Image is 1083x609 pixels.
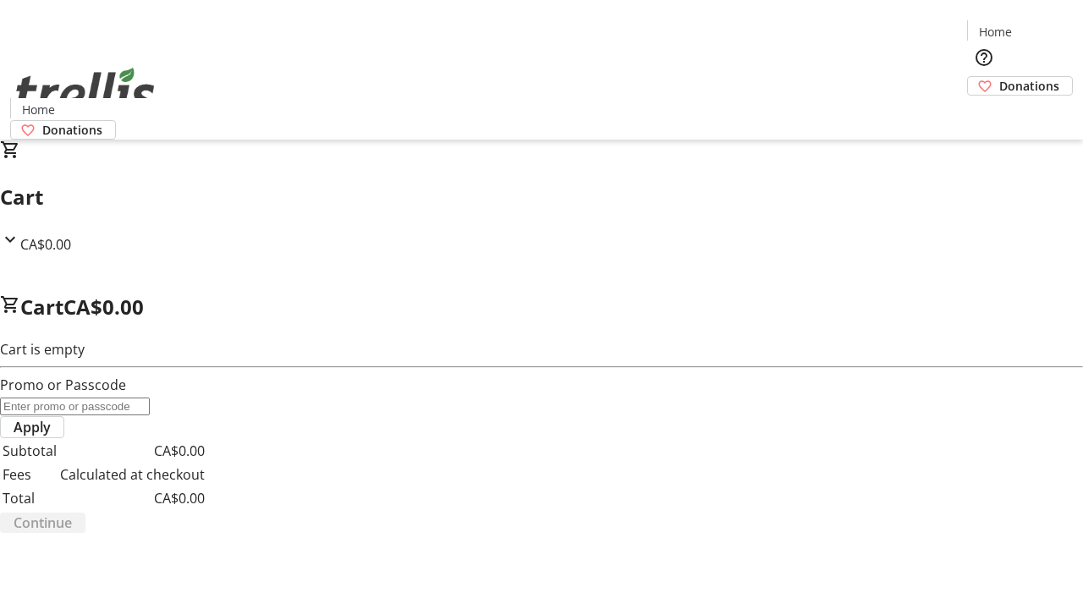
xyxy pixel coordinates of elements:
[11,101,65,118] a: Home
[59,487,206,509] td: CA$0.00
[967,76,1073,96] a: Donations
[2,464,58,486] td: Fees
[968,23,1022,41] a: Home
[10,49,161,134] img: Orient E2E Organization e46J6YHH52's Logo
[2,440,58,462] td: Subtotal
[63,293,144,321] span: CA$0.00
[999,77,1059,95] span: Donations
[979,23,1012,41] span: Home
[59,440,206,462] td: CA$0.00
[59,464,206,486] td: Calculated at checkout
[42,121,102,139] span: Donations
[967,96,1001,129] button: Cart
[2,487,58,509] td: Total
[20,235,71,254] span: CA$0.00
[10,120,116,140] a: Donations
[22,101,55,118] span: Home
[967,41,1001,74] button: Help
[14,417,51,437] span: Apply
